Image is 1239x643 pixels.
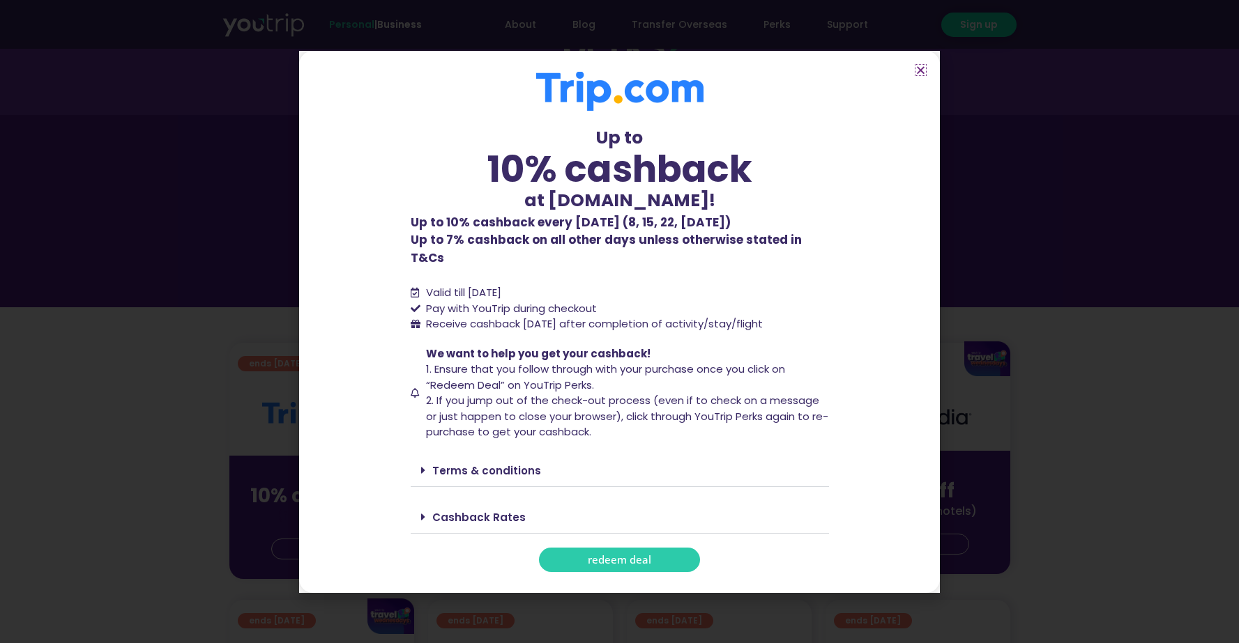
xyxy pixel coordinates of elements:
span: Pay with YouTrip during checkout [423,301,597,317]
span: 2. If you jump out of the check-out process (even if to check on a message or just happen to clos... [426,393,828,439]
span: We want to help you get your cashback! [426,346,651,361]
span: Valid till [DATE] [426,285,501,300]
div: Up to at [DOMAIN_NAME]! [411,125,829,214]
div: Terms & conditions [411,454,829,487]
span: redeem deal [588,555,651,565]
a: Close [915,65,926,75]
div: 10% cashback [411,150,829,187]
div: Cashback Rates [411,501,829,534]
span: Receive cashback [DATE] after completion of activity/stay/flight [426,316,763,331]
b: Up to 10% cashback every [DATE] (8, 15, 22, [DATE]) [411,214,731,231]
p: Up to 7% cashback on all other days unless otherwise stated in T&Cs [411,214,829,268]
a: Terms & conditions [432,463,541,478]
a: Cashback Rates [432,510,526,525]
span: 1. Ensure that you follow through with your purchase once you click on “Redeem Deal” on YouTrip P... [426,362,785,392]
a: redeem deal [539,548,700,572]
